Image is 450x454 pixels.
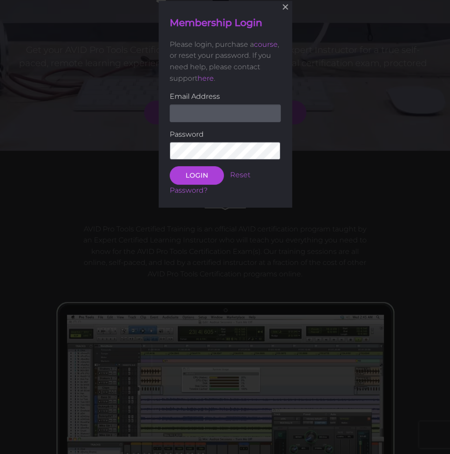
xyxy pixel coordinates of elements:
[170,16,281,30] h4: Membership Login
[170,171,250,195] a: Reset Password?
[170,167,224,185] button: LOGIN
[254,40,278,48] a: course
[197,74,214,82] a: here
[170,91,281,102] label: Email Address
[170,39,281,84] p: Please login, purchase a , or reset your password. If you need help, please contact support .
[170,129,281,140] label: Password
